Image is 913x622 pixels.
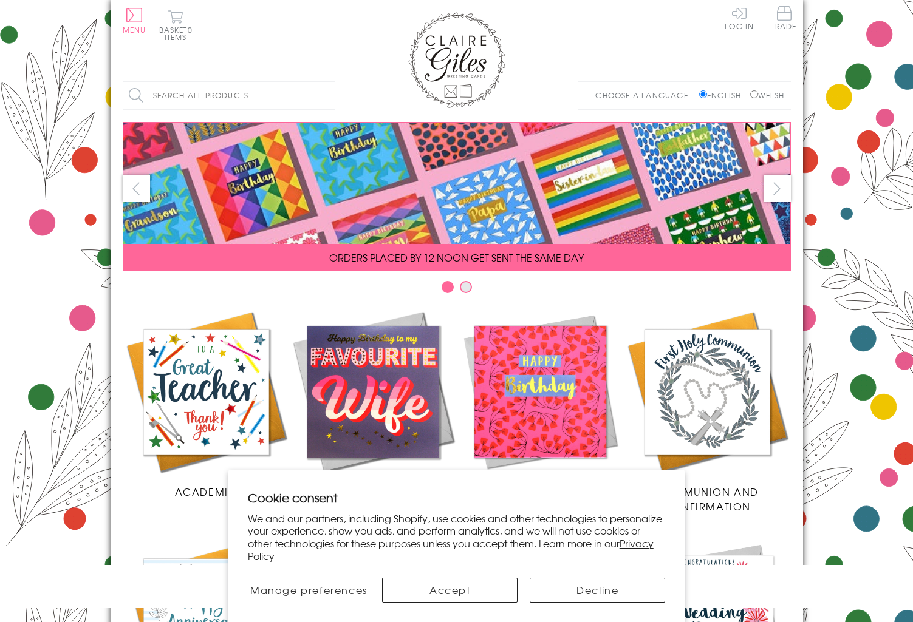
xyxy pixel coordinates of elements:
label: Welsh [750,90,785,101]
span: Trade [771,6,797,30]
input: Welsh [750,90,758,98]
label: English [699,90,747,101]
button: Basket0 items [159,10,193,41]
input: Search [323,82,335,109]
input: Search all products [123,82,335,109]
p: Choose a language: [595,90,697,101]
button: prev [123,175,150,202]
a: Communion and Confirmation [624,308,791,513]
a: Trade [771,6,797,32]
button: Accept [382,578,518,603]
div: Carousel Pagination [123,280,791,299]
input: English [699,90,707,98]
p: We and our partners, including Shopify, use cookies and other technologies to personalize your ex... [248,512,666,563]
img: Claire Giles Greetings Cards [408,12,505,108]
button: Carousel Page 1 (Current Slide) [442,281,454,293]
button: next [764,175,791,202]
a: Academic [123,308,290,499]
button: Carousel Page 2 [460,281,472,293]
button: Manage preferences [248,578,370,603]
h2: Cookie consent [248,489,666,506]
span: Manage preferences [250,583,368,597]
button: Decline [530,578,665,603]
span: Academic [175,484,238,499]
span: Communion and Confirmation [655,484,759,513]
a: New Releases [290,308,457,499]
span: ORDERS PLACED BY 12 NOON GET SENT THE SAME DAY [329,250,584,265]
span: Menu [123,24,146,35]
a: Log In [725,6,754,30]
a: Birthdays [457,308,624,499]
span: 0 items [165,24,193,42]
button: Menu [123,8,146,33]
a: Privacy Policy [248,536,654,563]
